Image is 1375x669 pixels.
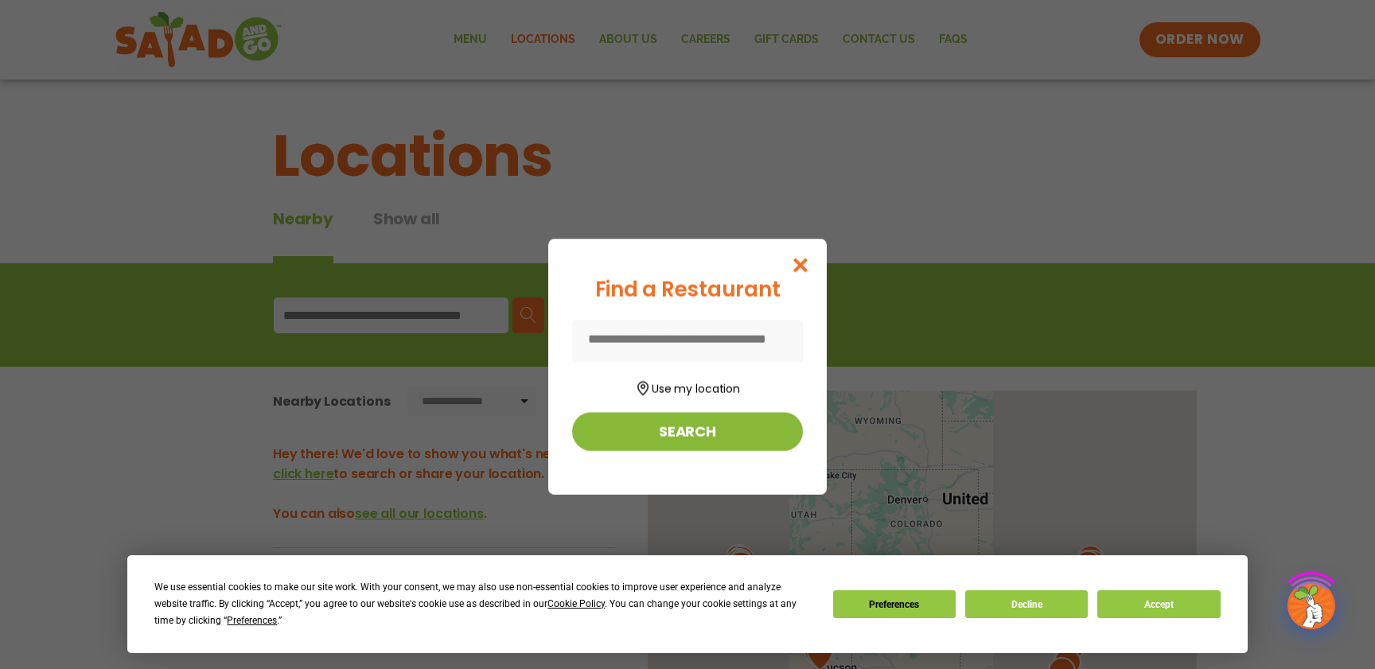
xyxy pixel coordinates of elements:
button: Close modal [775,239,827,292]
span: Preferences [227,615,277,626]
button: Search [572,412,803,451]
div: Cookie Consent Prompt [127,555,1248,653]
button: Use my location [572,376,803,398]
div: Find a Restaurant [572,274,803,305]
button: Accept [1097,590,1220,618]
button: Decline [965,590,1088,618]
span: Cookie Policy [547,598,605,609]
button: Preferences [833,590,956,618]
div: We use essential cookies to make our site work. With your consent, we may also use non-essential ... [154,579,813,629]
